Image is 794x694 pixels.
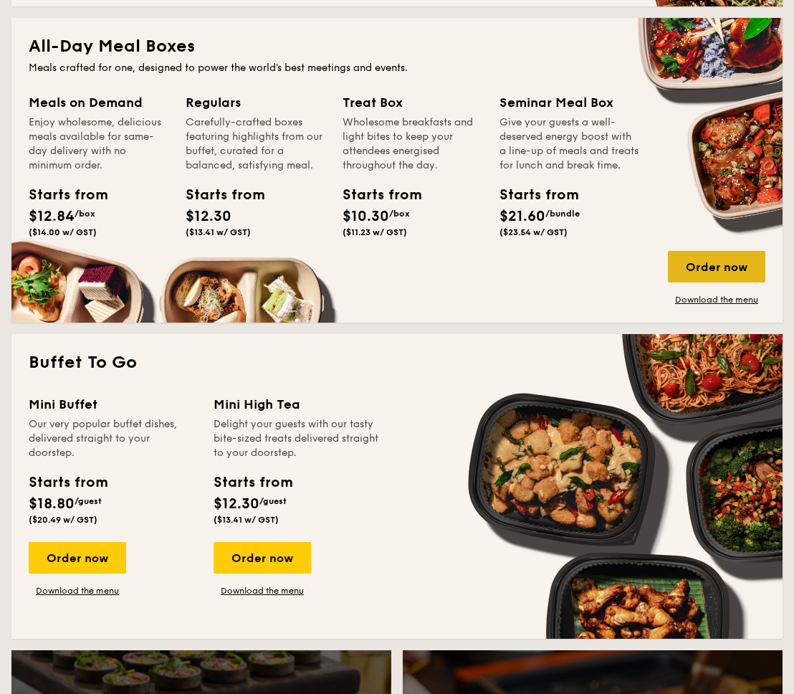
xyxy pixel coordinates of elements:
span: ($14.00 w/ GST) [29,227,97,237]
span: ($20.49 w/ GST) [29,515,97,525]
span: /guest [259,496,287,506]
div: Order now [668,251,765,282]
div: Enjoy wholesome, delicious meals available for same-day delivery with no minimum order. [29,115,168,173]
div: Starts from [186,184,250,206]
a: Download the menu [29,585,126,596]
span: /box [389,209,410,219]
span: ($23.54 w/ GST) [499,227,568,237]
div: Starts from [29,472,107,493]
div: Mini High Tea [214,394,381,414]
span: $18.80 [29,495,75,513]
span: /bundle [545,209,580,219]
span: $12.84 [29,208,75,225]
div: Order now [214,542,311,574]
div: Starts from [29,184,93,206]
span: /guest [75,496,102,506]
div: Give your guests a well-deserved energy boost with a line-up of meals and treats for lunch and br... [499,115,639,173]
div: Treat Box [343,92,482,113]
h2: All-Day Meal Boxes [29,35,765,58]
span: $10.30 [343,208,389,225]
div: Seminar Meal Box [499,92,639,113]
div: Regulars [186,92,325,113]
div: Our very popular buffet dishes, delivered straight to your doorstep. [29,417,196,460]
div: Starts from [343,184,407,206]
div: Wholesome breakfasts and light bites to keep your attendees energised throughout the day. [343,115,482,173]
div: Starts from [499,184,564,206]
span: /box [75,209,95,219]
span: $12.30 [186,208,231,225]
span: ($13.41 w/ GST) [214,515,279,525]
a: Download the menu [214,585,311,596]
a: Download the menu [668,294,765,305]
div: Delight your guests with our tasty bite-sized treats delivered straight to your doorstep. [214,417,381,460]
span: $12.30 [214,495,259,513]
div: Mini Buffet [29,394,196,414]
div: Meals on Demand [29,92,168,113]
span: ($11.23 w/ GST) [343,227,407,237]
div: Carefully-crafted boxes featuring highlights from our buffet, curated for a balanced, satisfying ... [186,115,325,173]
span: $21.60 [499,208,545,225]
h2: Buffet To Go [29,351,765,374]
div: Meals crafted for one, designed to power the world's best meetings and events. [29,61,765,75]
div: Order now [29,542,126,574]
div: Starts from [214,472,292,493]
span: ($13.41 w/ GST) [186,227,251,237]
